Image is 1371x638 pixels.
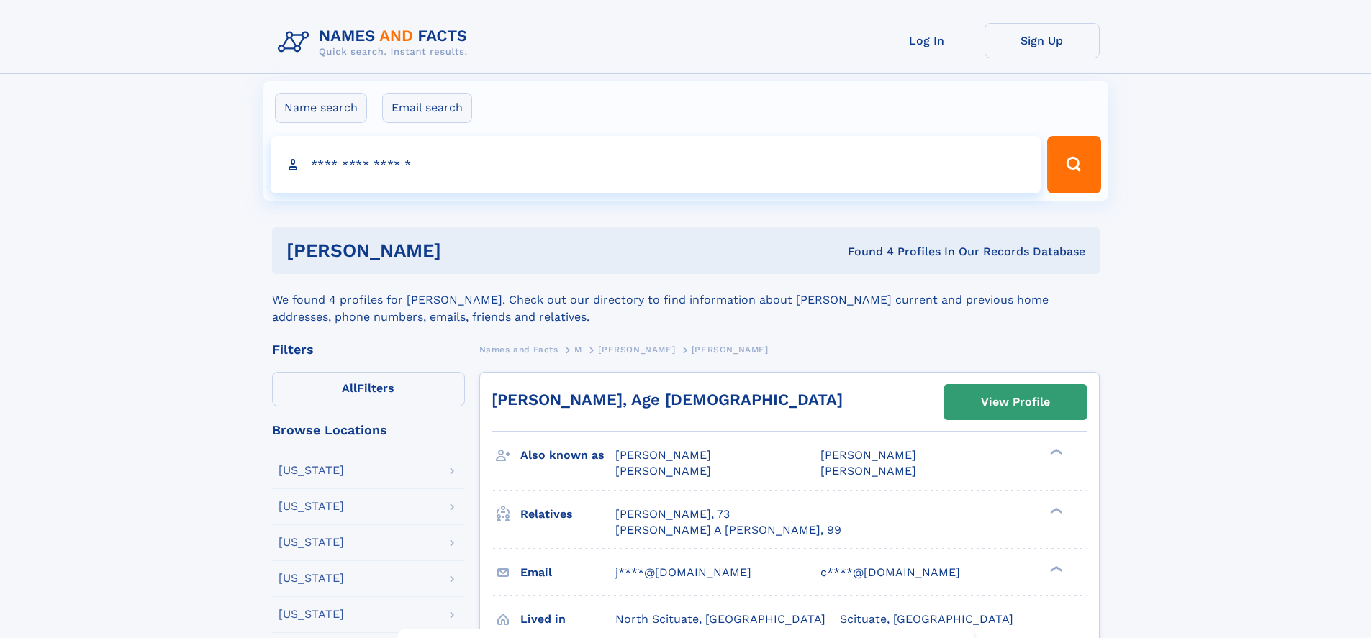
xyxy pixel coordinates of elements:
span: Scituate, [GEOGRAPHIC_DATA] [840,612,1013,626]
img: Logo Names and Facts [272,23,479,62]
div: [US_STATE] [279,609,344,620]
span: [PERSON_NAME] [615,448,711,462]
a: [PERSON_NAME] [598,340,675,358]
span: [PERSON_NAME] [820,448,916,462]
h3: Lived in [520,607,615,632]
a: Sign Up [985,23,1100,58]
div: [US_STATE] [279,501,344,512]
h3: Email [520,560,615,585]
div: View Profile [981,386,1050,419]
a: [PERSON_NAME], Age [DEMOGRAPHIC_DATA] [492,391,843,409]
h1: [PERSON_NAME] [286,242,645,260]
h3: Relatives [520,502,615,527]
a: Names and Facts [479,340,558,358]
span: [PERSON_NAME] [615,464,711,478]
div: ❯ [1046,506,1064,515]
div: Filters [272,343,465,356]
span: M [574,345,582,355]
a: [PERSON_NAME], 73 [615,506,730,522]
div: ❯ [1046,564,1064,573]
div: [US_STATE] [279,465,344,476]
span: North Scituate, [GEOGRAPHIC_DATA] [615,612,825,626]
div: [US_STATE] [279,537,344,548]
a: [PERSON_NAME] A [PERSON_NAME], 99 [615,522,841,538]
span: All [342,381,357,395]
input: search input [271,136,1041,193]
label: Name search [275,93,367,123]
h3: Also known as [520,443,615,468]
div: ❯ [1046,447,1064,457]
div: [US_STATE] [279,573,344,584]
button: Search Button [1047,136,1100,193]
div: We found 4 profiles for [PERSON_NAME]. Check out our directory to find information about [PERSON_... [272,274,1100,326]
span: [PERSON_NAME] [598,345,675,355]
a: Log In [869,23,985,58]
div: Browse Locations [272,424,465,437]
span: [PERSON_NAME] [692,345,769,355]
a: M [574,340,582,358]
div: Found 4 Profiles In Our Records Database [644,244,1085,260]
a: View Profile [944,385,1087,419]
span: [PERSON_NAME] [820,464,916,478]
label: Filters [272,372,465,406]
label: Email search [382,93,472,123]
